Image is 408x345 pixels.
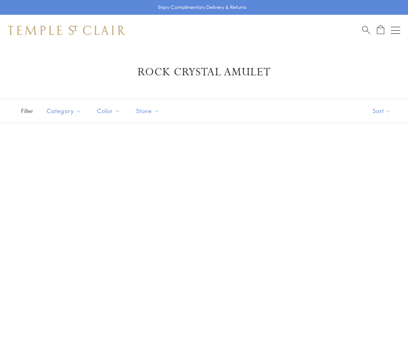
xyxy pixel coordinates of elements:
[8,26,125,35] img: Temple St. Clair
[377,25,384,35] a: Open Shopping Bag
[158,3,246,11] p: Enjoy Complimentary Delivery & Returns
[93,106,126,116] span: Color
[132,106,166,116] span: Stone
[362,25,370,35] a: Search
[130,102,166,120] button: Stone
[355,99,408,123] button: Show sort by
[43,106,87,116] span: Category
[91,102,126,120] button: Color
[19,65,389,79] h1: Rock Crystal Amulet
[391,26,400,35] button: Open navigation
[41,102,87,120] button: Category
